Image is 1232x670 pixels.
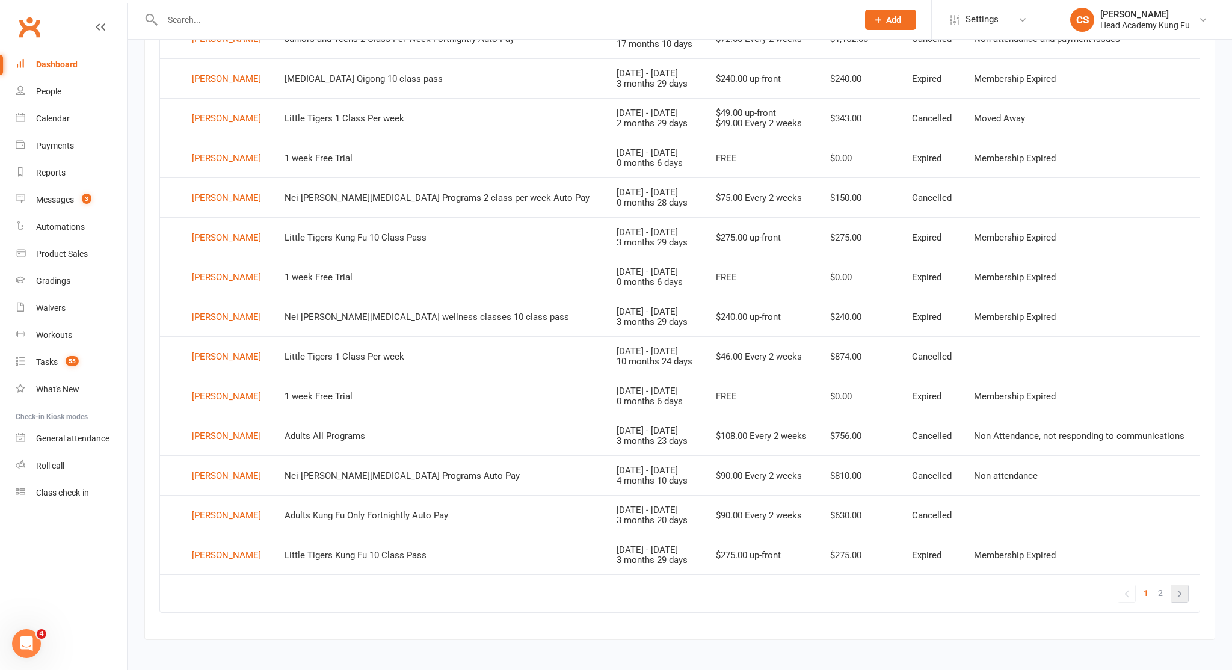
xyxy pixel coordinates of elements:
div: 3 months 23 days [617,436,694,446]
div: Tasks [36,357,58,367]
span: 55 [66,356,79,366]
td: 1 week Free Trial [274,257,606,297]
div: 10 months 24 days [617,357,694,367]
td: $630.00 [819,495,901,535]
a: [PERSON_NAME] [171,506,263,524]
div: 0 months 6 days [617,158,694,168]
a: [PERSON_NAME] [171,149,263,167]
div: [PERSON_NAME] [192,427,261,445]
div: Calendar [36,114,70,123]
div: General attendance [36,434,109,443]
span: 4 [37,629,46,639]
td: Nei [PERSON_NAME][MEDICAL_DATA] Programs Auto Pay [274,455,606,495]
td: Little Tigers 1 Class Per week [274,336,606,376]
td: Expired [901,138,964,177]
a: Product Sales [16,241,127,268]
span: Add [886,15,901,25]
td: $0.00 [819,257,901,297]
a: [PERSON_NAME] [171,427,263,445]
div: Payments [36,141,74,150]
td: $0.00 [819,138,901,177]
a: Workouts [16,322,127,349]
div: [PERSON_NAME] [192,506,261,524]
div: [PERSON_NAME] [192,268,261,286]
td: [DATE] - [DATE] [606,416,705,455]
td: $150.00 [819,177,901,217]
td: Membership Expired [963,138,1200,177]
span: Settings [966,6,999,33]
td: Cancelled [901,98,964,138]
input: Search... [159,11,850,28]
div: $49.00 up-front [716,108,808,118]
iframe: Intercom live chat [12,629,41,658]
td: Non attendance [963,455,1200,495]
a: Class kiosk mode [16,479,127,506]
div: Roll call [36,461,64,470]
a: Automations [16,214,127,241]
td: [DATE] - [DATE] [606,217,705,257]
td: [DATE] - [DATE] [606,98,705,138]
a: [PERSON_NAME] [171,387,263,405]
td: Adults Kung Fu Only Fortnightly Auto Pay [274,495,606,535]
a: Reports [16,159,127,186]
div: [PERSON_NAME] [192,387,261,405]
div: 3 months 29 days [617,555,694,565]
span: 3 [82,194,91,204]
td: [DATE] - [DATE] [606,297,705,336]
td: $874.00 [819,336,901,376]
td: Membership Expired [963,376,1200,416]
a: [PERSON_NAME] [171,546,263,564]
td: Membership Expired [963,217,1200,257]
div: 17 months 10 days [617,39,694,49]
a: 2 [1153,585,1168,601]
button: Add [865,10,916,30]
a: [PERSON_NAME] [171,268,263,286]
td: Expired [901,376,964,416]
td: [MEDICAL_DATA] Qigong 10 class pass [274,58,606,98]
td: [DATE] - [DATE] [606,336,705,376]
td: [DATE] - [DATE] [606,177,705,217]
td: Expired [901,217,964,257]
td: $0.00 [819,376,901,416]
a: « [1118,585,1135,602]
div: $49.00 Every 2 weeks [716,118,808,129]
td: [DATE] - [DATE] [606,376,705,416]
div: Automations [36,222,85,232]
td: Cancelled [901,455,964,495]
div: FREE [716,153,808,164]
span: 2 [1158,585,1163,601]
a: [PERSON_NAME] [171,70,263,88]
a: Dashboard [16,51,127,78]
a: Payments [16,132,127,159]
a: General attendance kiosk mode [16,425,127,452]
div: [PERSON_NAME] [192,70,261,88]
div: 4 months 10 days [617,476,694,486]
a: Gradings [16,268,127,295]
div: [PERSON_NAME] [192,229,261,247]
div: Messages [36,195,74,204]
div: Class check-in [36,488,89,497]
div: [PERSON_NAME] [192,189,261,207]
td: Cancelled [901,416,964,455]
div: Dashboard [36,60,78,69]
td: $240.00 [819,297,901,336]
td: [DATE] - [DATE] [606,138,705,177]
div: 3 months 29 days [617,317,694,327]
td: $275.00 [819,217,901,257]
div: Product Sales [36,249,88,259]
div: Reports [36,168,66,177]
div: Workouts [36,330,72,340]
td: Membership Expired [963,297,1200,336]
div: [PERSON_NAME] [192,348,261,366]
a: [PERSON_NAME] [171,308,263,326]
td: $810.00 [819,455,901,495]
div: 0 months 6 days [617,396,694,407]
a: People [16,78,127,105]
td: Little Tigers Kung Fu 10 Class Pass [274,535,606,574]
td: 1 week Free Trial [274,138,606,177]
td: Expired [901,58,964,98]
a: [PERSON_NAME] [171,109,263,128]
a: Messages 3 [16,186,127,214]
a: Calendar [16,105,127,132]
td: Membership Expired [963,58,1200,98]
